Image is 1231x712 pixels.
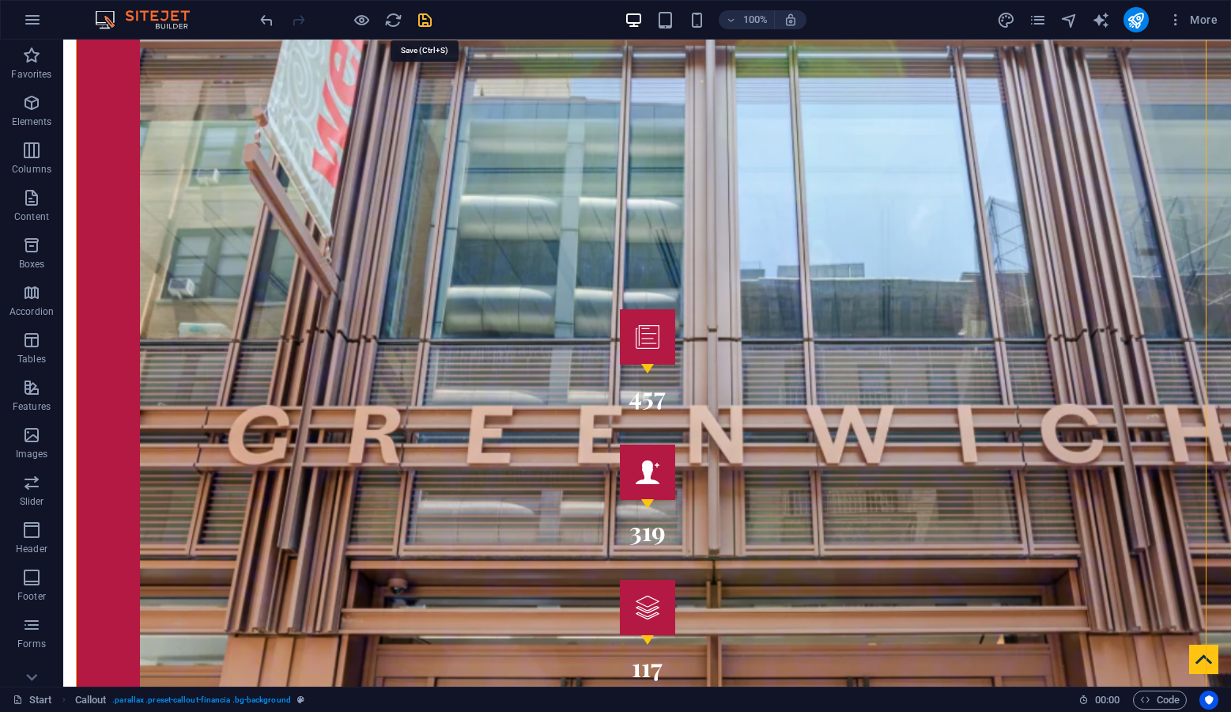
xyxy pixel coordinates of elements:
button: undo [257,10,276,29]
button: save [415,10,434,29]
p: Elements [12,116,52,128]
span: . parallax .preset-callout-financia .bg-background [112,691,291,710]
button: reload [383,10,402,29]
nav: breadcrumb [75,691,304,710]
span: More [1168,12,1218,28]
button: Usercentrics [1199,691,1218,710]
p: Content [14,210,49,223]
i: Navigator [1060,11,1078,29]
p: Header [16,543,47,555]
h6: Session time [1078,691,1120,710]
i: AI Writer [1092,11,1110,29]
i: Pages (Ctrl+Alt+S) [1029,11,1047,29]
p: Accordion [9,305,54,318]
span: Click to select. Double-click to edit [75,691,107,710]
button: 100% [719,10,775,29]
button: navigator [1060,10,1079,29]
button: More [1161,7,1224,32]
i: Reload page [384,11,402,29]
h6: 100% [742,10,768,29]
button: design [997,10,1016,29]
p: Features [13,400,51,413]
p: Images [16,448,48,460]
i: On resize automatically adjust zoom level to fit chosen device. [784,13,798,27]
i: Publish [1127,11,1145,29]
p: Favorites [11,68,51,81]
button: text_generator [1092,10,1111,29]
p: Tables [17,353,46,365]
span: 00 00 [1095,691,1120,710]
p: Boxes [19,258,45,271]
button: Code [1133,691,1187,710]
span: Code [1140,691,1180,710]
p: Forms [17,638,46,650]
button: publish [1123,7,1149,32]
img: Editor Logo [91,10,210,29]
p: Footer [17,590,46,603]
a: Click to cancel selection. Double-click to open Pages [13,691,52,710]
p: Slider [20,495,44,508]
button: pages [1029,10,1048,29]
i: Undo: Change HTML (Ctrl+Z) [258,11,276,29]
span: : [1106,694,1108,706]
p: Columns [12,163,51,176]
button: Click here to leave preview mode and continue editing [352,10,371,29]
i: Design (Ctrl+Alt+Y) [997,11,1015,29]
i: This element is a customizable preset [297,695,304,704]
